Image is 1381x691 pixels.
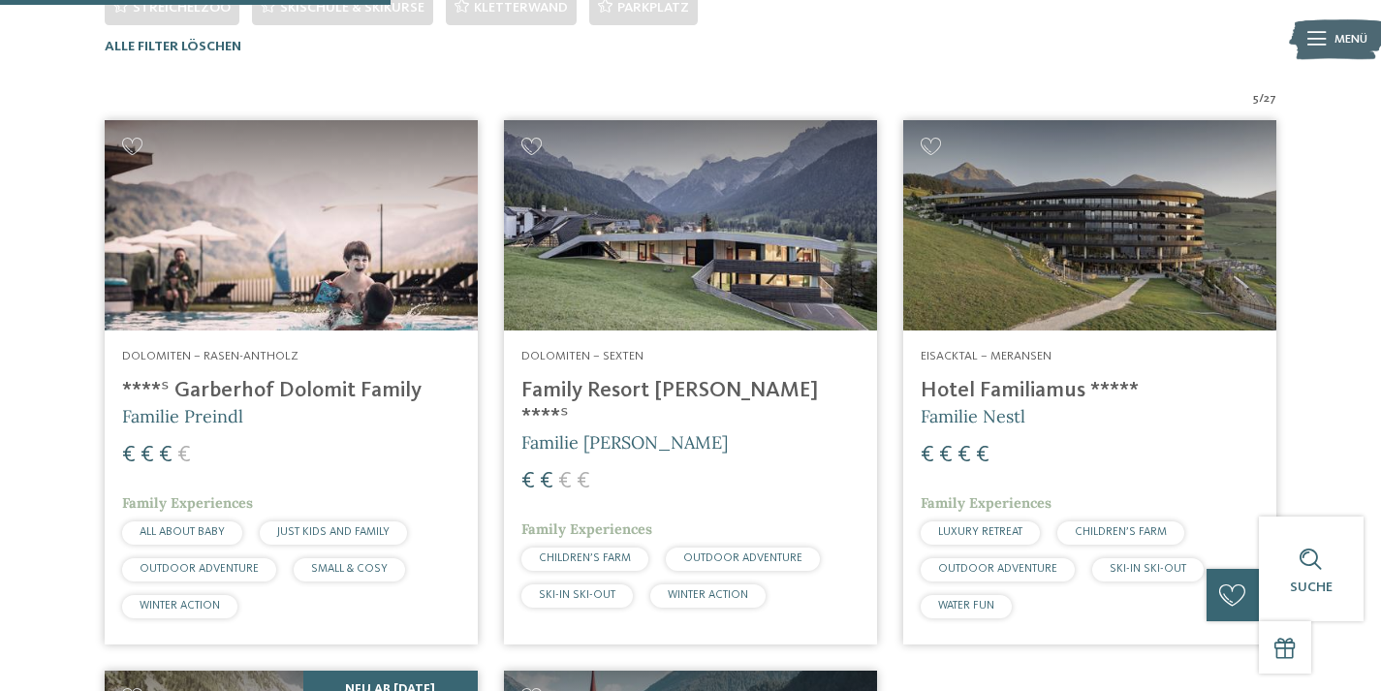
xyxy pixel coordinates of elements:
[683,552,802,564] span: OUTDOOR ADVENTURE
[521,350,643,362] span: Dolomiten – Sexten
[668,589,748,601] span: WINTER ACTION
[1264,90,1276,108] span: 27
[921,444,934,467] span: €
[159,444,173,467] span: €
[504,120,877,644] a: Familienhotels gesucht? Hier findet ihr die besten! Dolomiten – Sexten Family Resort [PERSON_NAME...
[617,1,689,15] span: Parkplatz
[976,444,989,467] span: €
[921,405,1025,427] span: Familie Nestl
[1259,90,1264,108] span: /
[1253,90,1259,108] span: 5
[521,520,652,538] span: Family Experiences
[474,1,568,15] span: Kletterwand
[903,120,1276,644] a: Familienhotels gesucht? Hier findet ihr die besten! Eisacktal – Meransen Hotel Familiamus ***** F...
[938,563,1057,575] span: OUTDOOR ADVENTURE
[903,120,1276,330] img: Familienhotels gesucht? Hier findet ihr die besten!
[177,444,191,467] span: €
[521,470,535,493] span: €
[141,444,154,467] span: €
[957,444,971,467] span: €
[921,494,1051,512] span: Family Experiences
[938,526,1022,538] span: LUXURY RETREAT
[122,378,460,404] h4: ****ˢ Garberhof Dolomit Family
[939,444,953,467] span: €
[1075,526,1167,538] span: CHILDREN’S FARM
[140,526,225,538] span: ALL ABOUT BABY
[521,431,728,454] span: Familie [PERSON_NAME]
[539,552,631,564] span: CHILDREN’S FARM
[280,1,424,15] span: Skischule & Skikurse
[140,563,259,575] span: OUTDOOR ADVENTURE
[540,470,553,493] span: €
[105,120,478,330] img: Familienhotels gesucht? Hier findet ihr die besten!
[577,470,590,493] span: €
[539,589,615,601] span: SKI-IN SKI-OUT
[938,600,994,612] span: WATER FUN
[122,350,298,362] span: Dolomiten – Rasen-Antholz
[140,600,220,612] span: WINTER ACTION
[105,120,478,644] a: Familienhotels gesucht? Hier findet ihr die besten! Dolomiten – Rasen-Antholz ****ˢ Garberhof Dol...
[311,563,388,575] span: SMALL & COSY
[122,444,136,467] span: €
[504,120,877,330] img: Family Resort Rainer ****ˢ
[1290,581,1333,594] span: Suche
[277,526,390,538] span: JUST KIDS AND FAMILY
[521,378,860,430] h4: Family Resort [PERSON_NAME] ****ˢ
[105,40,241,53] span: Alle Filter löschen
[1110,563,1186,575] span: SKI-IN SKI-OUT
[122,405,243,427] span: Familie Preindl
[558,470,572,493] span: €
[133,1,231,15] span: Streichelzoo
[921,350,1051,362] span: Eisacktal – Meransen
[122,494,253,512] span: Family Experiences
